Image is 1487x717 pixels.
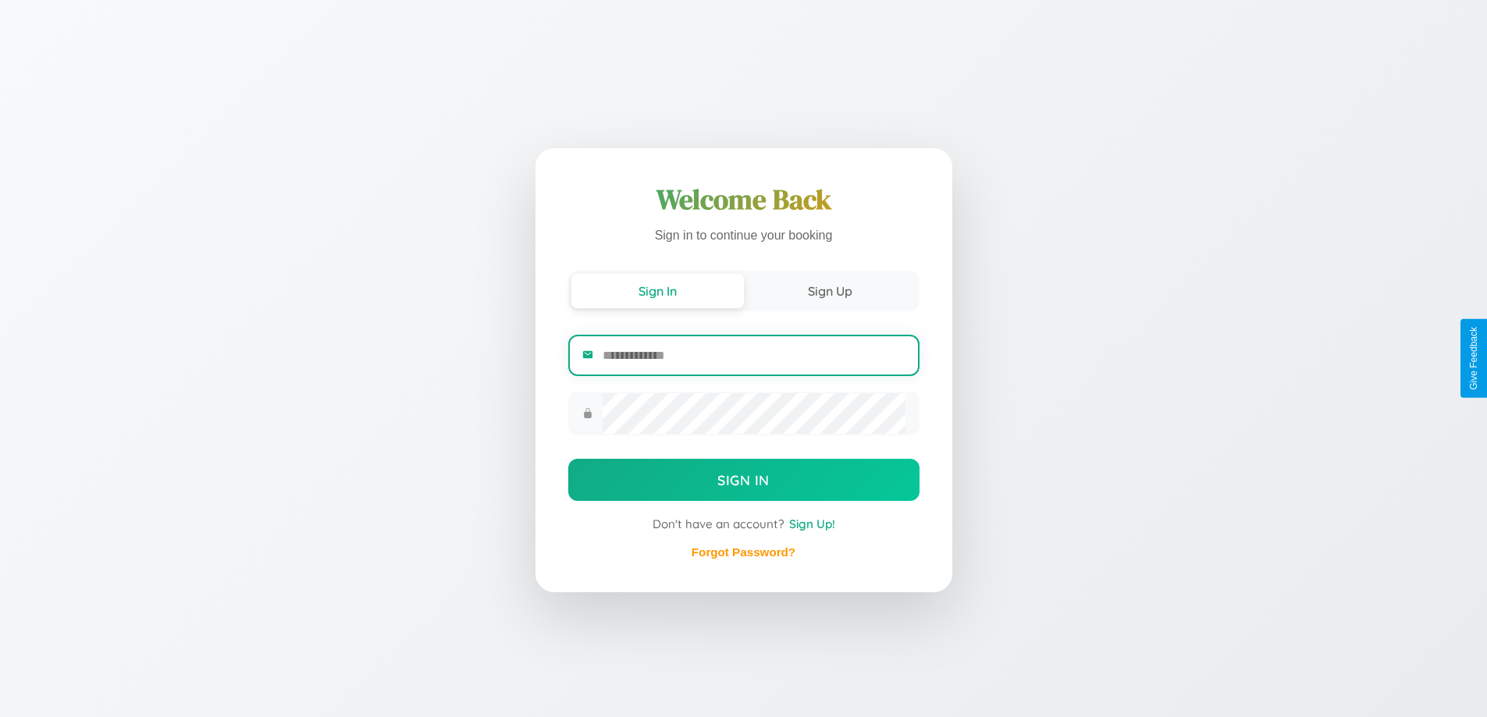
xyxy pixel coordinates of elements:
[744,274,916,308] button: Sign Up
[789,516,835,531] span: Sign Up!
[692,545,795,559] a: Forgot Password?
[568,181,920,218] h1: Welcome Back
[1468,327,1479,390] div: Give Feedback
[568,459,920,501] button: Sign In
[568,516,920,531] div: Don't have an account?
[568,225,920,247] p: Sign in to continue your booking
[571,274,744,308] button: Sign In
